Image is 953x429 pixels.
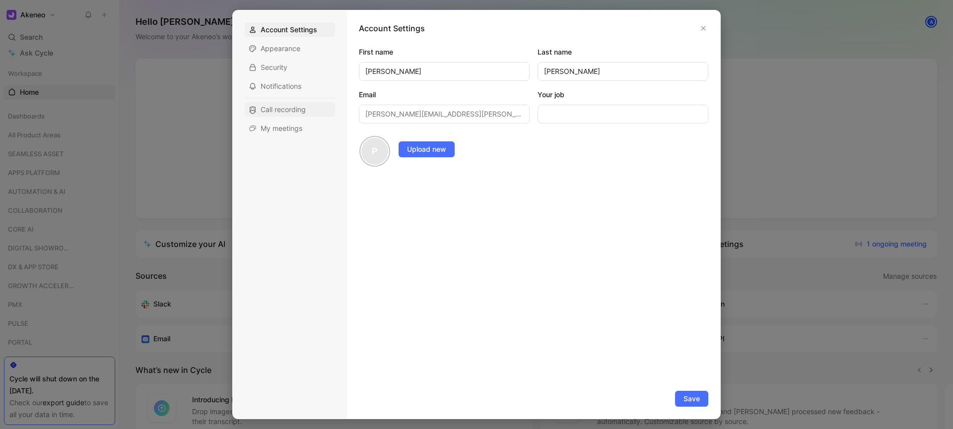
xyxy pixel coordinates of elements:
[245,121,335,136] div: My meetings
[245,41,335,56] div: Appearance
[683,393,700,405] span: Save
[261,105,306,115] span: Call recording
[359,46,530,58] label: First name
[245,22,335,37] div: Account Settings
[261,25,317,35] span: Account Settings
[261,62,287,72] span: Security
[261,123,302,133] span: My meetings
[261,44,300,54] span: Appearance
[538,46,708,58] label: Last name
[245,79,335,94] div: Notifications
[245,102,335,117] div: Call recording
[538,89,708,101] label: Your job
[407,143,446,155] span: Upload new
[359,89,530,101] label: Email
[245,60,335,75] div: Security
[399,141,455,157] button: Upload new
[360,137,389,166] div: P
[261,81,301,91] span: Notifications
[675,391,708,407] button: Save
[359,22,425,34] h1: Account Settings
